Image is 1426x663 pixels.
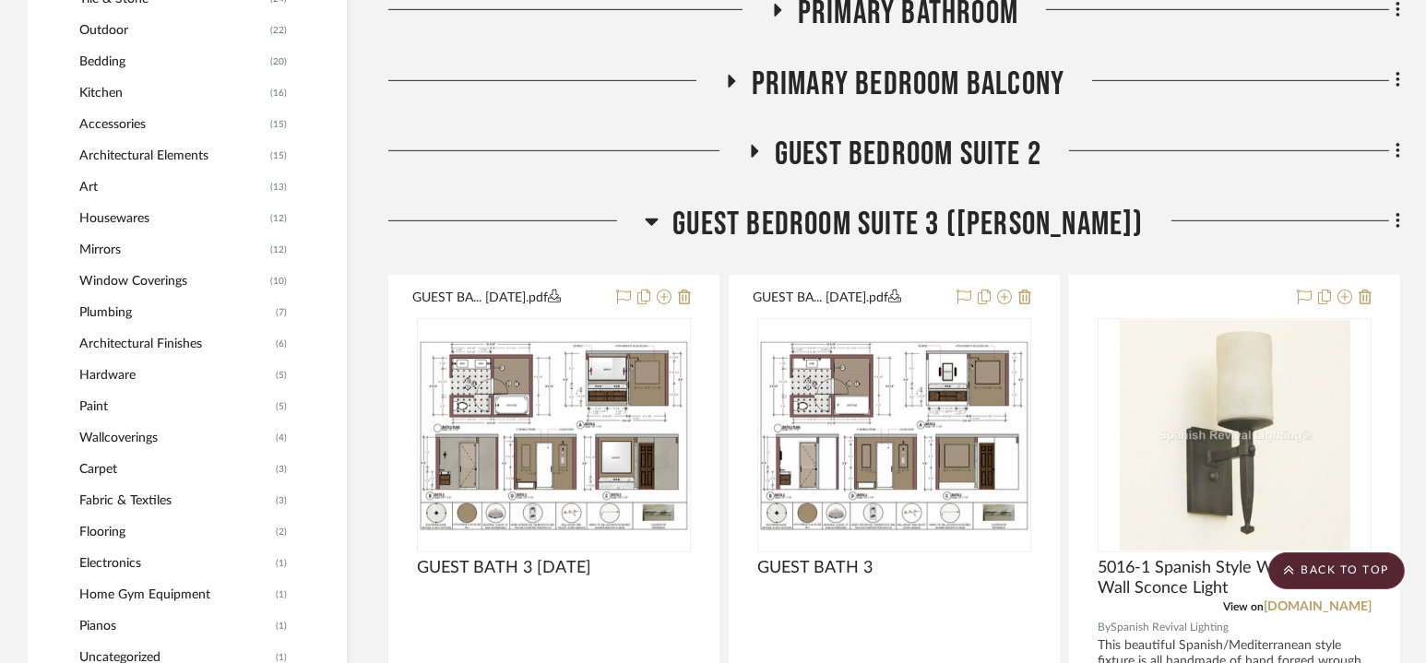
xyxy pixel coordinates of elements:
[276,486,287,515] span: (3)
[79,391,271,422] span: Paint
[79,203,266,234] span: Housewares
[276,329,287,359] span: (6)
[79,77,266,109] span: Kitchen
[270,172,287,202] span: (13)
[419,340,689,531] img: GUEST BATH 3 9.24.25
[1098,558,1372,598] span: 5016-1 Spanish Style Wrought Iron Wall Sconce Light
[79,516,271,548] span: Flooring
[79,109,266,140] span: Accessories
[79,548,271,579] span: Electronics
[270,204,287,233] span: (12)
[759,340,1029,531] img: GUEST BATH 3
[79,579,271,610] span: Home Gym Equipment
[79,328,271,360] span: Architectural Finishes
[270,235,287,265] span: (12)
[753,287,945,309] button: GUEST BA... [DATE].pdf
[775,135,1041,174] span: Guest Bedroom Suite 2
[672,205,1143,244] span: Guest Bedroom Suite 3 ([PERSON_NAME])
[270,16,287,45] span: (22)
[79,454,271,485] span: Carpet
[276,611,287,641] span: (1)
[1098,619,1111,636] span: By
[417,558,591,578] span: GUEST BATH 3 [DATE]
[79,360,271,391] span: Hardware
[276,392,287,421] span: (5)
[418,319,690,551] div: 0
[270,141,287,171] span: (15)
[1268,552,1405,589] scroll-to-top-button: BACK TO TOP
[270,110,287,139] span: (15)
[276,361,287,390] span: (5)
[1223,601,1264,612] span: View on
[79,266,266,297] span: Window Coverings
[79,46,266,77] span: Bedding
[79,15,266,46] span: Outdoor
[79,140,266,172] span: Architectural Elements
[757,558,873,578] span: GUEST BATH 3
[79,172,266,203] span: Art
[752,65,1065,104] span: Primary Bedroom Balcony
[276,455,287,484] span: (3)
[276,549,287,578] span: (1)
[412,287,605,309] button: GUEST BA... [DATE].pdf
[270,266,287,296] span: (10)
[276,423,287,453] span: (4)
[1120,320,1350,551] img: 5016-1 Spanish Style Wrought Iron Wall Sconce Light
[276,580,287,610] span: (1)
[79,485,271,516] span: Fabric & Textiles
[270,47,287,77] span: (20)
[79,297,271,328] span: Plumbing
[1111,619,1229,636] span: Spanish Revival Lighting
[79,610,271,642] span: Pianos
[79,234,266,266] span: Mirrors
[270,78,287,108] span: (16)
[276,298,287,327] span: (7)
[758,319,1030,551] div: 0
[1264,600,1372,613] a: [DOMAIN_NAME]
[79,422,271,454] span: Wallcoverings
[276,517,287,547] span: (2)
